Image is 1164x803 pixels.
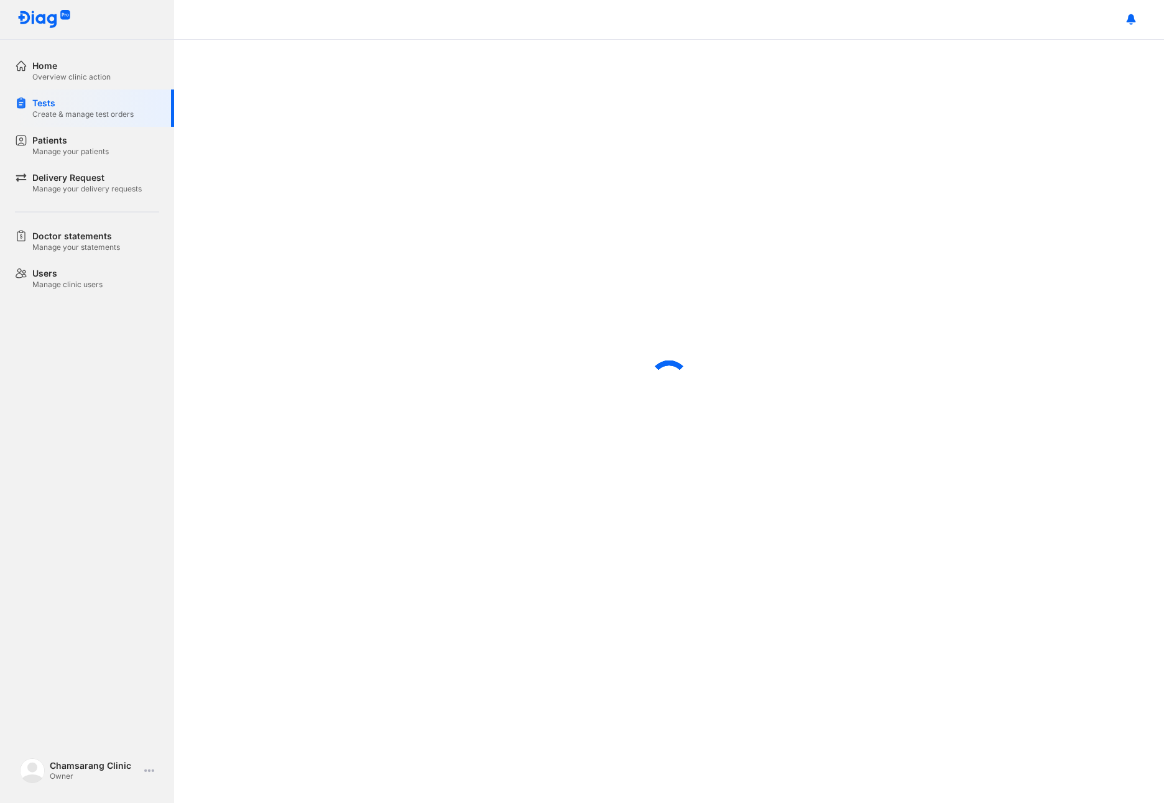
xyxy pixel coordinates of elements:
img: logo [20,758,45,783]
div: Chamsarang Clinic [50,760,139,771]
div: Home [32,60,111,72]
div: Manage your patients [32,147,109,157]
div: Overview clinic action [32,72,111,82]
div: Users [32,267,103,280]
div: Tests [32,97,134,109]
div: Manage your statements [32,242,120,252]
div: Doctor statements [32,230,120,242]
div: Patients [32,134,109,147]
div: Manage your delivery requests [32,184,142,194]
div: Delivery Request [32,172,142,184]
img: logo [17,10,71,29]
div: Owner [50,771,139,781]
div: Manage clinic users [32,280,103,290]
div: Create & manage test orders [32,109,134,119]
